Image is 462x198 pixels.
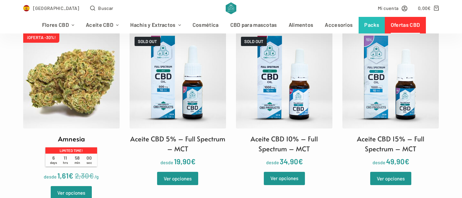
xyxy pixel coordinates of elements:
[298,157,303,166] span: €
[50,161,57,165] span: days
[342,134,439,154] h2: Aceite CBD 15% – Full Spectrum – MCT
[36,17,80,33] a: Flores CBD
[418,5,431,11] bdi: 0,00
[125,17,187,33] a: Hachís y Extractos
[373,160,385,165] span: desde
[23,32,59,43] span: ¡OFERTA -30%!
[266,160,279,165] span: desde
[57,171,73,180] bdi: 1,61
[71,155,83,165] span: 58
[90,4,113,12] button: Abrir formulario de búsqueda
[264,172,305,185] a: Elige las opciones para “Aceite CBD 10% - Full Spectrum - MCT”
[63,161,68,165] span: hrs
[98,4,113,12] span: Buscar
[386,157,409,166] bdi: 49,90
[342,32,439,167] a: Aceite CBD 15% – Full Spectrum – MCT desde49,90€
[87,161,92,165] span: sec
[48,155,60,165] span: 6
[405,157,409,166] span: €
[33,4,80,12] span: [GEOGRAPHIC_DATA]
[135,37,160,46] span: SOLD OUT
[160,160,173,165] span: desde
[377,4,398,12] span: Mi cuenta
[23,4,80,12] a: Select Country
[191,157,196,166] span: €
[283,17,319,33] a: Alimentos
[45,147,97,153] p: Limited time!
[418,4,439,12] a: Carro de compra
[83,155,95,165] span: 00
[80,17,125,33] a: Aceite CBD
[36,17,426,33] nav: Menú de cabecera
[44,174,57,179] span: desde
[94,174,99,179] span: /g
[58,134,85,144] h2: Amnesia
[157,172,198,185] a: Elige las opciones para “Aceite CBD 5% - Full Spectrum - MCT”
[130,134,226,154] h2: Aceite CBD 5% – Full Spectrum – MCT
[130,32,226,167] a: SOLD OUTAceite CBD 5% – Full Spectrum – MCT desde19,90€
[89,171,94,180] span: €
[385,17,426,33] a: Ofertas CBD
[75,161,80,165] span: min
[226,2,236,14] img: CBD Alchemy
[236,32,332,167] a: SOLD OUTAceite CBD 10% – Full Spectrum – MCT desde34,90€
[187,17,224,33] a: Cosmética
[69,171,73,180] span: €
[23,32,120,181] a: ¡OFERTA -30%! Amnesia Limited time! 6days 11hrs 58min 00sec desde 1,61€/g
[174,157,196,166] bdi: 19,90
[370,172,411,185] a: Elige las opciones para “Aceite CBD 15% - Full Spectrum - MCT”
[319,17,359,33] a: Accesorios
[359,17,385,33] a: Packs
[241,37,267,46] span: SOLD OUT
[377,4,407,12] a: Mi cuenta
[224,17,283,33] a: CBD para mascotas
[280,157,303,166] bdi: 34,90
[236,134,332,154] h2: Aceite CBD 10% – Full Spectrum – MCT
[428,5,431,11] span: €
[23,5,30,12] img: ES Flag
[60,155,72,165] span: 11
[75,171,94,180] bdi: 2,30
